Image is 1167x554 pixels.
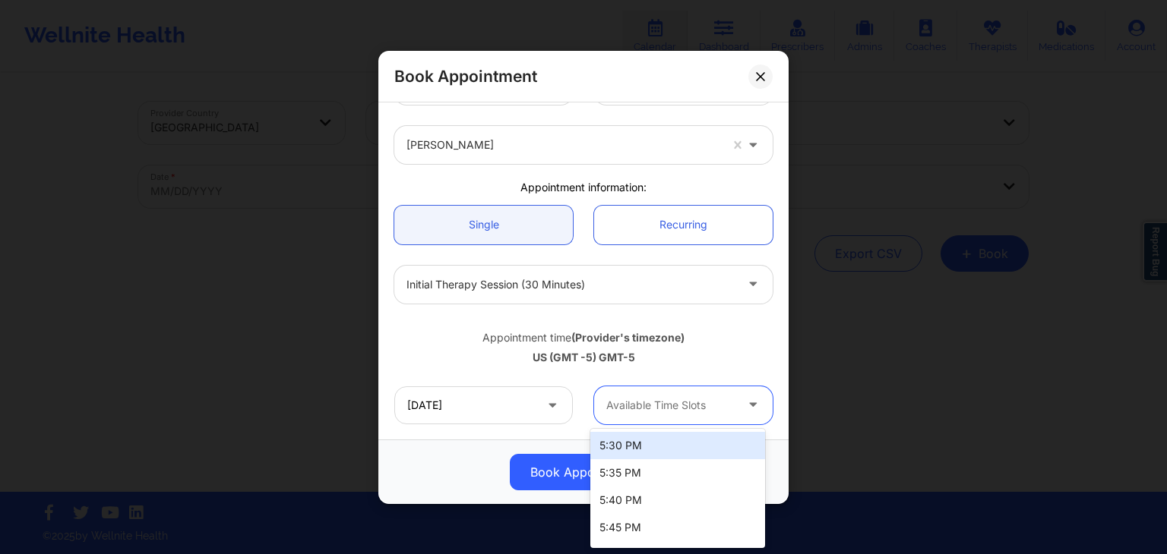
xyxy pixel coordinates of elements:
[384,180,783,195] div: Appointment information:
[394,386,573,423] input: MM/DD/YYYY
[594,205,773,244] a: Recurring
[406,265,735,303] div: Initial Therapy Session (30 minutes)
[590,432,765,459] div: 5:30 PM
[394,66,537,87] h2: Book Appointment
[590,459,765,486] div: 5:35 PM
[590,486,765,514] div: 5:40 PM
[510,454,657,490] button: Book Appointment
[406,67,535,105] div: [GEOGRAPHIC_DATA]
[394,329,773,345] div: Appointment time
[394,205,573,244] a: Single
[606,67,735,105] div: [US_STATE]
[571,330,685,343] b: (Provider's timezone)
[590,514,765,541] div: 5:45 PM
[394,350,773,365] div: US (GMT -5) GMT-5
[406,126,719,164] div: [PERSON_NAME]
